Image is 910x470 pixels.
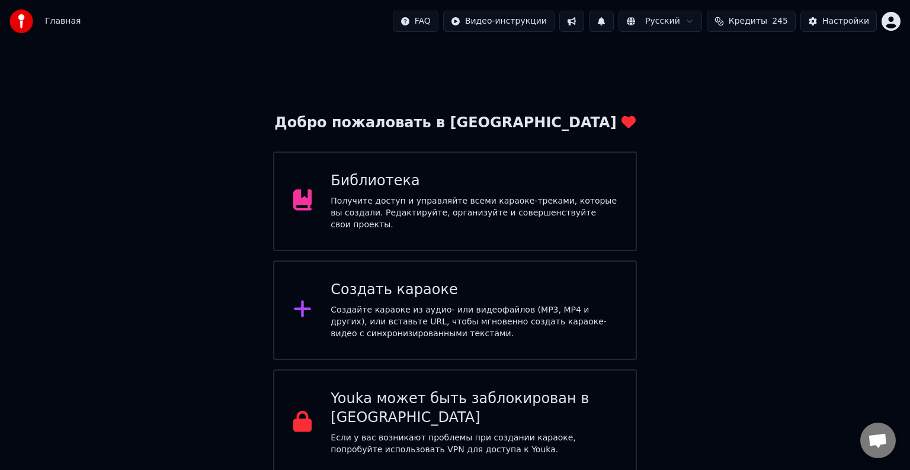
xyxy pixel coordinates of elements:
button: Кредиты245 [707,11,796,32]
button: Настройки [800,11,877,32]
div: Настройки [822,15,869,27]
span: 245 [772,15,788,27]
div: Создайте караоке из аудио- или видеофайлов (MP3, MP4 и других), или вставьте URL, чтобы мгновенно... [331,304,617,340]
div: Библиотека [331,172,617,191]
nav: breadcrumb [45,15,81,27]
div: Получите доступ и управляйте всеми караоке-треками, которые вы создали. Редактируйте, организуйте... [331,195,617,231]
p: Если у вас возникают проблемы при создании караоке, попробуйте использовать VPN для доступа к Youka. [331,432,617,456]
span: Кредиты [729,15,767,27]
img: youka [9,9,33,33]
button: FAQ [393,11,438,32]
a: Открытый чат [860,423,896,458]
div: Добро пожаловать в [GEOGRAPHIC_DATA] [274,114,635,133]
span: Главная [45,15,81,27]
button: Видео-инструкции [443,11,555,32]
div: Создать караоке [331,281,617,300]
div: Youka может быть заблокирован в [GEOGRAPHIC_DATA] [331,389,617,427]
